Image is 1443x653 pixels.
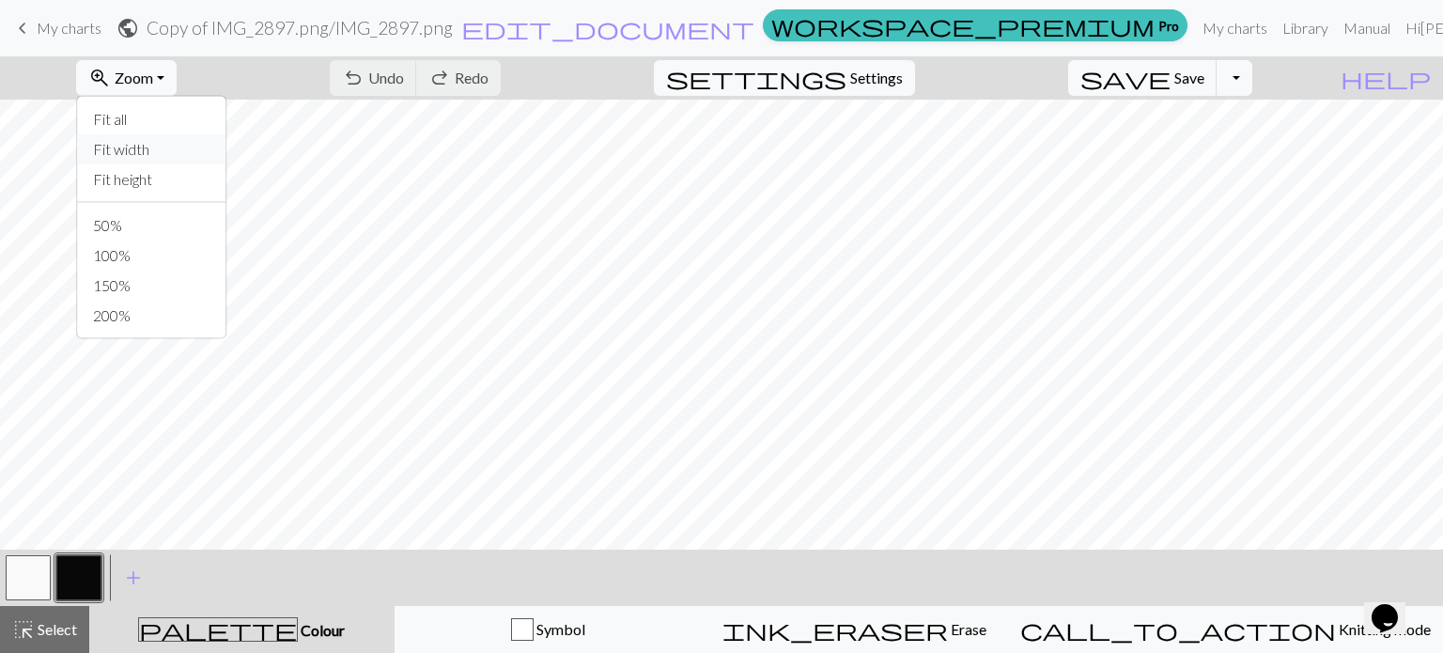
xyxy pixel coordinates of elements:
[1020,616,1336,643] span: call_to_action
[850,67,903,89] span: Settings
[1008,606,1443,653] button: Knitting mode
[78,241,226,271] button: 100%
[78,104,226,134] button: Fit all
[1336,620,1431,638] span: Knitting mode
[78,134,226,164] button: Fit width
[1174,69,1204,86] span: Save
[76,60,177,96] button: Zoom
[78,301,226,331] button: 200%
[1336,9,1398,47] a: Manual
[722,616,948,643] span: ink_eraser
[298,621,345,639] span: Colour
[88,65,111,91] span: zoom_in
[11,15,34,41] span: keyboard_arrow_left
[89,606,395,653] button: Colour
[115,69,153,86] span: Zoom
[122,565,145,591] span: add
[534,620,585,638] span: Symbol
[666,67,846,89] i: Settings
[1364,578,1424,634] iframe: chat widget
[701,606,1008,653] button: Erase
[35,620,77,638] span: Select
[139,616,297,643] span: palette
[78,210,226,241] button: 50%
[11,12,101,44] a: My charts
[37,19,101,37] span: My charts
[666,65,846,91] span: settings
[116,15,139,41] span: public
[395,606,702,653] button: Symbol
[654,60,915,96] button: SettingsSettings
[1275,9,1336,47] a: Library
[78,164,226,194] button: Fit height
[1080,65,1171,91] span: save
[78,271,226,301] button: 150%
[461,15,754,41] span: edit_document
[12,616,35,643] span: highlight_alt
[771,12,1155,39] span: workspace_premium
[1341,65,1431,91] span: help
[948,620,986,638] span: Erase
[1068,60,1218,96] button: Save
[1195,9,1275,47] a: My charts
[147,17,453,39] h2: Copy of IMG_2897.png / IMG_2897.png
[763,9,1187,41] a: Pro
